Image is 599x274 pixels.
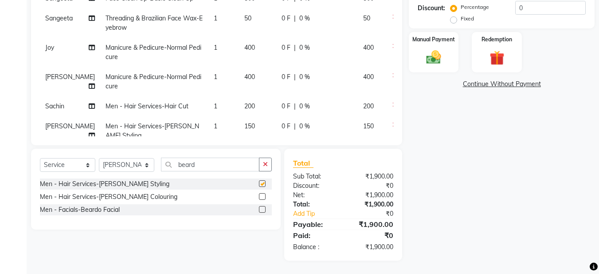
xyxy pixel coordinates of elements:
span: 50 [363,14,370,22]
div: Total: [286,200,343,209]
label: Manual Payment [412,36,455,44]
span: 1 [214,14,217,22]
div: Discount: [418,4,445,13]
div: ₹1,900.00 [343,242,400,252]
label: Percentage [461,3,489,11]
span: 0 % [299,43,310,52]
input: Search or Scan [161,158,259,171]
div: Men - Hair Services-[PERSON_NAME] Styling [40,179,169,189]
div: ₹0 [343,181,400,191]
span: 0 % [299,72,310,82]
a: Continue Without Payment [411,79,593,89]
span: 400 [363,44,374,52]
div: Sub Total: [286,172,343,181]
label: Fixed [461,15,474,23]
span: 1 [214,102,217,110]
span: 0 F [282,102,290,111]
span: 1 [214,73,217,81]
span: Threading & Brazilian Face Wax-Eyebrow [106,14,203,32]
span: 0 % [299,102,310,111]
div: Payable: [286,219,343,230]
div: Balance : [286,242,343,252]
span: 200 [244,102,255,110]
div: Net: [286,191,343,200]
span: | [294,122,296,131]
div: Men - Facials-Beardo Facial [40,205,120,214]
span: 0 % [299,14,310,23]
label: Redemption [482,36,512,44]
div: Paid: [286,230,343,241]
span: | [294,102,296,111]
span: [PERSON_NAME] [45,73,95,81]
span: Men - Hair Services-[PERSON_NAME] Styling [106,122,199,139]
span: 150 [363,122,374,130]
span: [PERSON_NAME] [45,122,95,130]
span: 150 [244,122,255,130]
span: Manicure & Pedicure-Normal Pedicure [106,73,201,90]
div: ₹0 [353,209,400,218]
span: 200 [363,102,374,110]
span: 1 [214,44,217,52]
div: ₹1,900.00 [343,200,400,209]
div: ₹1,900.00 [343,172,400,181]
span: | [294,14,296,23]
span: Manicure & Pedicure-Normal Pedicure [106,44,201,61]
span: Sachin [45,102,64,110]
div: Discount: [286,181,343,191]
span: 1 [214,122,217,130]
a: Add Tip [286,209,352,218]
span: Joy [45,44,54,52]
img: _cash.svg [422,49,446,66]
span: 400 [244,44,255,52]
span: Total [293,159,313,168]
img: _gift.svg [485,49,509,67]
span: 400 [363,73,374,81]
div: ₹1,900.00 [343,219,400,230]
div: ₹1,900.00 [343,191,400,200]
span: 0 F [282,72,290,82]
span: 0 F [282,122,290,131]
span: 0 % [299,122,310,131]
span: | [294,72,296,82]
span: 400 [244,73,255,81]
div: ₹0 [343,230,400,241]
span: 50 [244,14,251,22]
span: 0 F [282,14,290,23]
div: Men - Hair Services-[PERSON_NAME] Colouring [40,192,177,202]
span: 0 F [282,43,290,52]
span: Men - Hair Services-Hair Cut [106,102,188,110]
span: Sangeeta [45,14,73,22]
span: | [294,43,296,52]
